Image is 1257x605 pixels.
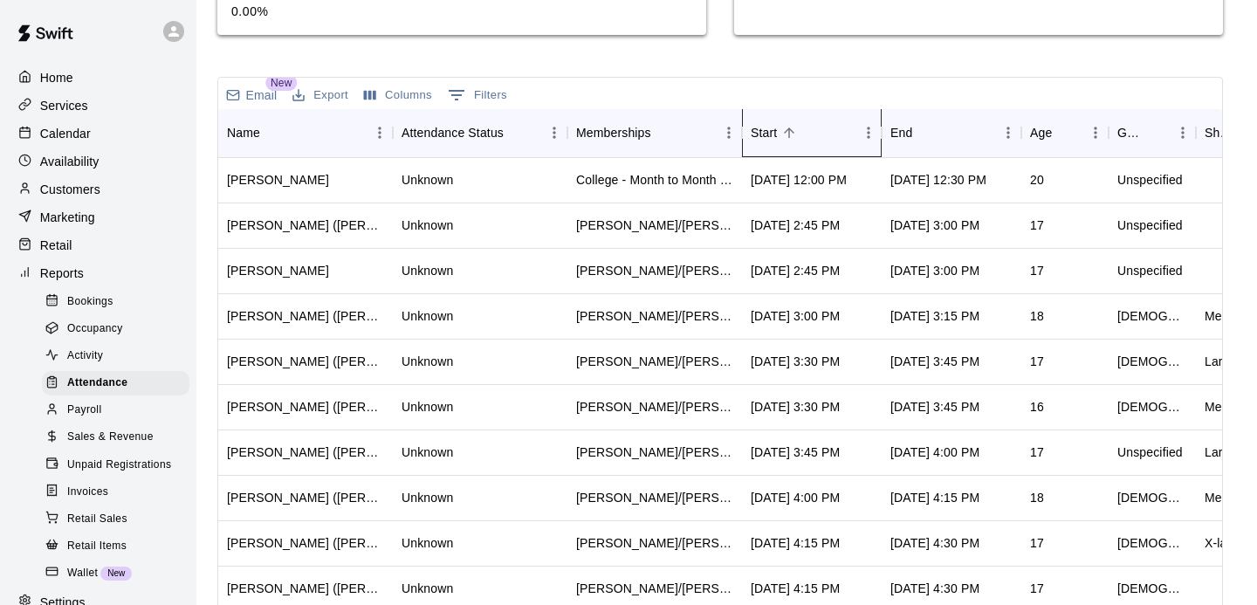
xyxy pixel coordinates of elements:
[67,347,103,365] span: Activity
[360,82,436,109] button: Select columns
[288,82,353,109] button: Export
[1030,108,1052,157] div: Age
[227,534,384,552] div: Jace LOEB (Jace Loeb)
[14,148,182,175] a: Availability
[40,237,72,254] p: Retail
[14,260,182,286] a: Reports
[1205,307,1249,325] div: Medium
[1117,580,1187,597] div: Male
[1205,534,1245,552] div: X-large
[40,69,73,86] p: Home
[995,120,1021,146] button: Menu
[393,108,567,157] div: Attendance Status
[1030,353,1044,370] div: 17
[1030,443,1044,461] div: 17
[751,398,840,416] div: Oct 14, 2025 at 3:30 PM
[1205,443,1237,461] div: Large
[751,217,840,234] div: Oct 14, 2025 at 2:45 PM
[1082,120,1109,146] button: Menu
[14,120,182,147] a: Calendar
[67,429,154,446] span: Sales & Revenue
[227,171,329,189] div: Aiden Cody
[1030,262,1044,279] div: 17
[14,204,182,230] a: Marketing
[67,320,123,338] span: Occupancy
[890,443,979,461] div: Oct 14, 2025 at 4:00 PM
[576,580,733,597] div: Tom/Mike - 3 Month Unlimited Membership
[40,265,84,282] p: Reports
[1030,171,1044,189] div: 20
[576,217,733,234] div: Tom/Mike - Month to Month Membership - 2x per week
[576,353,733,370] div: Tom/Mike - 6 Month Membership - 2x per week
[42,288,196,315] a: Bookings
[443,81,512,109] button: Show filters
[1052,120,1076,145] button: Sort
[231,3,406,21] p: 0.00%
[42,480,189,505] div: Invoices
[855,120,882,146] button: Menu
[42,343,196,370] a: Activity
[227,217,384,234] div: Brady Smith (Andrew Smith)
[751,580,840,597] div: Oct 14, 2025 at 4:15 PM
[576,489,733,506] div: Tom/Mike - 6 Month Membership - 2x per week
[890,307,979,325] div: Oct 14, 2025 at 3:15 PM
[402,353,453,370] div: Unknown
[576,262,733,279] div: Tom/Mike - Month to Month Membership - 2x per week
[1117,171,1183,189] div: Unspecified
[67,538,127,555] span: Retail Items
[42,317,189,341] div: Occupancy
[42,453,189,478] div: Unpaid Registrations
[42,507,189,532] div: Retail Sales
[777,120,801,145] button: Sort
[14,93,182,119] div: Services
[42,290,189,314] div: Bookings
[260,120,285,145] button: Sort
[67,375,127,392] span: Attendance
[1030,307,1044,325] div: 18
[246,86,278,104] p: Email
[227,443,384,461] div: Aiden Nugent (Ryan Nugent)
[42,561,189,586] div: WalletNew
[402,580,453,597] div: Unknown
[1030,398,1044,416] div: 16
[1205,489,1249,506] div: Medium
[1205,353,1237,370] div: Large
[42,397,196,424] a: Payroll
[751,262,840,279] div: Oct 14, 2025 at 2:45 PM
[1117,262,1183,279] div: Unspecified
[42,315,196,342] a: Occupancy
[14,65,182,91] a: Home
[1117,307,1187,325] div: Male
[1205,108,1233,157] div: Shirt Size
[100,568,132,578] span: New
[1145,120,1170,145] button: Sort
[265,75,297,91] span: New
[716,120,742,146] button: Menu
[1117,443,1183,461] div: Unspecified
[576,171,733,189] div: College - Month to Month Membership
[402,443,453,461] div: Unknown
[402,534,453,552] div: Unknown
[742,108,882,157] div: Start
[751,489,840,506] div: Oct 14, 2025 at 4:00 PM
[42,424,196,451] a: Sales & Revenue
[14,176,182,203] div: Customers
[890,398,979,416] div: Oct 14, 2025 at 3:45 PM
[67,484,108,501] span: Invoices
[1030,217,1044,234] div: 17
[227,489,384,506] div: James Statler (James Statler)
[751,353,840,370] div: Oct 14, 2025 at 3:30 PM
[42,425,189,450] div: Sales & Revenue
[751,443,840,461] div: Oct 14, 2025 at 3:45 PM
[67,293,113,311] span: Bookings
[67,402,101,419] span: Payroll
[567,108,742,157] div: Memberships
[402,217,453,234] div: Unknown
[42,505,196,533] a: Retail Sales
[1117,108,1145,157] div: Gender
[1170,120,1196,146] button: Menu
[576,443,733,461] div: Tom/Mike - Full Year Member Unlimited
[1117,398,1187,416] div: Male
